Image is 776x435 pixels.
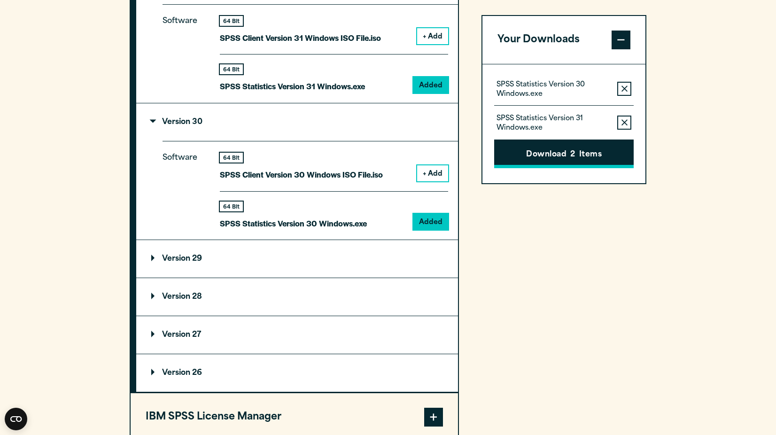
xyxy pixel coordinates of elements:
p: SPSS Statistics Version 30 Windows.exe [497,80,610,99]
p: SPSS Statistics Version 30 Windows.exe [220,217,367,230]
p: Version 27 [151,331,201,339]
p: SPSS Client Version 30 Windows ISO File.iso [220,168,383,181]
p: SPSS Statistics Version 31 Windows.exe [497,114,610,133]
p: Version 29 [151,255,202,263]
button: Added [413,214,448,230]
summary: Version 27 [136,316,458,354]
summary: Version 30 [136,103,458,141]
summary: Version 26 [136,354,458,392]
button: Added [413,77,448,93]
div: 64 Bit [220,16,243,26]
span: 2 [570,149,575,161]
button: + Add [417,165,448,181]
button: Download2Items [494,140,634,169]
button: Your Downloads [482,16,645,64]
button: + Add [417,28,448,44]
summary: Version 29 [136,240,458,278]
div: Your Downloads [482,64,645,184]
p: Version 28 [151,293,202,301]
p: Version 26 [151,369,202,377]
summary: Version 28 [136,278,458,316]
p: SPSS Statistics Version 31 Windows.exe [220,79,365,93]
p: Version 30 [151,118,202,126]
p: SPSS Client Version 31 Windows ISO File.iso [220,31,381,45]
p: Software [163,151,205,222]
div: 64 Bit [220,64,243,74]
div: 64 Bit [220,202,243,211]
p: Software [163,15,205,85]
div: 64 Bit [220,153,243,163]
button: Open CMP widget [5,408,27,430]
